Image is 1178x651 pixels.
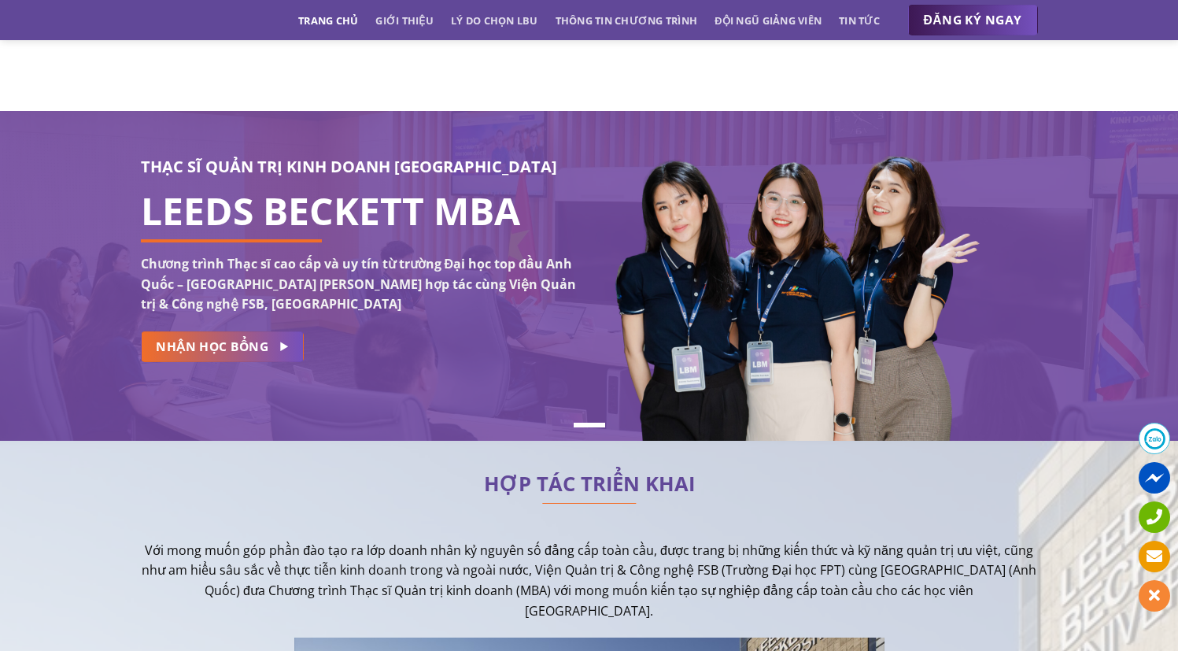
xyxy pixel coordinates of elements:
[542,503,637,505] img: line-lbu.jpg
[141,255,576,313] strong: Chương trình Thạc sĩ cao cấp và uy tín từ trường Đại học top đầu Anh Quốc – [GEOGRAPHIC_DATA] [PE...
[141,476,1038,492] h2: HỢP TÁC TRIỂN KHAI
[141,202,578,220] h1: LEEDS BECKETT MBA
[839,6,880,35] a: Tin tức
[141,154,578,179] h3: THẠC SĨ QUẢN TRỊ KINH DOANH [GEOGRAPHIC_DATA]
[924,10,1022,30] span: ĐĂNG KÝ NGAY
[375,6,434,35] a: Giới thiệu
[574,423,605,427] li: Page dot 1
[451,6,538,35] a: Lý do chọn LBU
[156,337,268,357] span: NHẬN HỌC BỔNG
[715,6,822,35] a: Đội ngũ giảng viên
[298,6,358,35] a: Trang chủ
[908,5,1038,36] a: ĐĂNG KÝ NGAY
[141,331,304,362] a: NHẬN HỌC BỔNG
[556,6,698,35] a: Thông tin chương trình
[141,541,1038,621] p: Với mong muốn góp phần đào tạo ra lớp doanh nhân kỷ nguyên số đẳng cấp toàn cầu, được trang bị nh...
